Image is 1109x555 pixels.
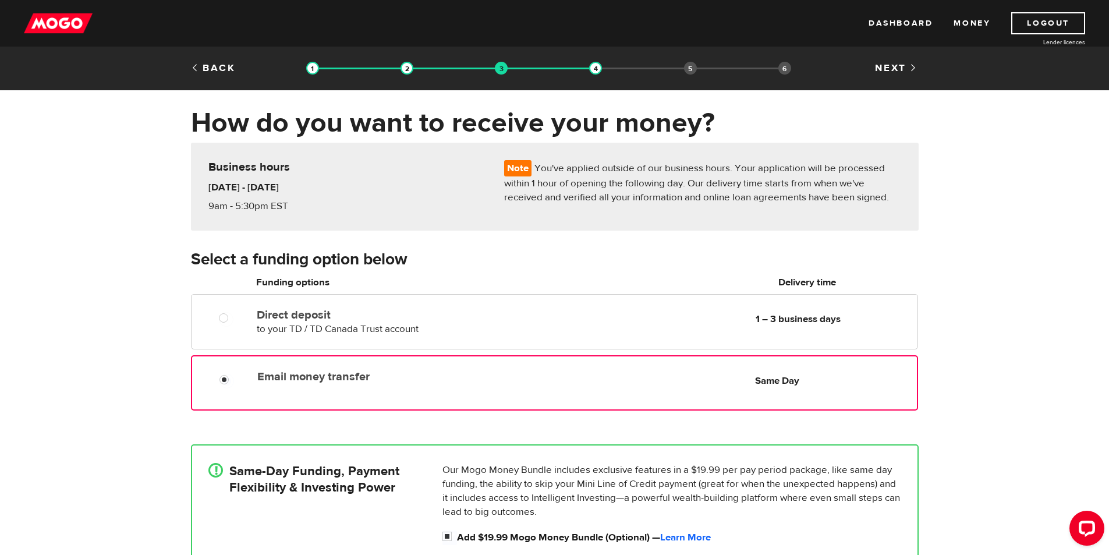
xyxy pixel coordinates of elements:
iframe: LiveChat chat widget [1060,506,1109,555]
img: transparent-188c492fd9eaac0f573672f40bb141c2.gif [495,62,508,75]
p: You've applied outside of our business hours. Your application will be processed within 1 hour of... [504,160,901,204]
label: Direct deposit [257,308,525,322]
b: 1 – 3 business days [756,313,841,326]
img: transparent-188c492fd9eaac0f573672f40bb141c2.gif [589,62,602,75]
a: Money [954,12,990,34]
label: Email money transfer [257,370,525,384]
img: transparent-188c492fd9eaac0f573672f40bb141c2.gif [306,62,319,75]
b: Same Day [755,374,799,387]
input: Add $19.99 Mogo Money Bundle (Optional) &mdash; <a id="loan_application_mini_bundle_learn_more" h... [442,531,457,545]
h1: How do you want to receive your money? [191,108,919,138]
img: transparent-188c492fd9eaac0f573672f40bb141c2.gif [401,62,413,75]
a: Lender licences [998,38,1085,47]
h6: Funding options [256,275,525,289]
a: Logout [1011,12,1085,34]
h4: Same-Day Funding, Payment Flexibility & Investing Power [229,463,399,496]
label: Add $19.99 Mogo Money Bundle (Optional) — [457,531,901,545]
a: Dashboard [869,12,933,34]
h6: [DATE] - [DATE] [208,181,339,195]
a: Back [191,62,236,75]
div: ! [208,463,223,478]
h3: Select a funding option below [191,250,919,269]
span: to your TD / TD Canada Trust account [257,323,419,335]
p: 9am - 5:30pm EST [208,199,339,213]
img: mogo_logo-11ee424be714fa7cbb0f0f49df9e16ec.png [24,12,93,34]
h5: Business hours [208,160,487,174]
p: Our Mogo Money Bundle includes exclusive features in a $19.99 per pay period package, like same d... [442,463,901,519]
a: Learn More [660,531,711,544]
a: Next [875,62,918,75]
h6: Delivery time [701,275,914,289]
span: Note [504,160,532,176]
